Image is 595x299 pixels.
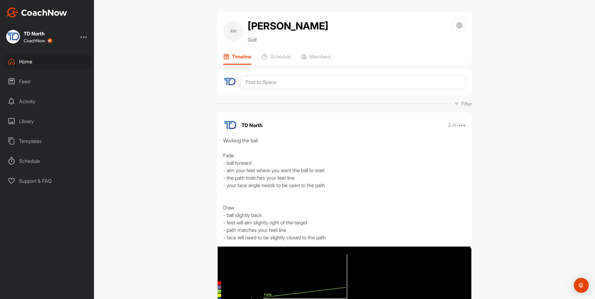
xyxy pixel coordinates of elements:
img: square_a2c626d8416b12200a2ebc46ed2e55fa.jpg [6,30,20,44]
div: Feed [3,74,91,89]
img: avatar [223,76,236,88]
p: Schedule [270,53,291,60]
div: Open Intercom Messenger [574,278,589,293]
p: Timeline [232,53,251,60]
div: Templates [3,133,91,149]
div: TD North [24,31,52,36]
div: Activity [3,94,91,109]
p: 2 m [448,122,456,128]
p: TD North [241,122,263,129]
p: Members [310,53,331,60]
div: Working the ball Fade - ball forward - aim your feet where you want the ball to start - the path ... [223,137,466,241]
div: Support & FAQ [3,173,91,189]
img: avatar [223,118,237,132]
p: Golf [248,36,328,44]
div: AN [223,21,243,41]
p: Filter [461,100,472,108]
h2: [PERSON_NAME] [248,19,328,34]
div: Schedule [3,153,91,169]
div: Library [3,113,91,129]
img: CoachNow [6,7,67,17]
div: Home [3,54,91,69]
div: CoachNow [24,38,52,43]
